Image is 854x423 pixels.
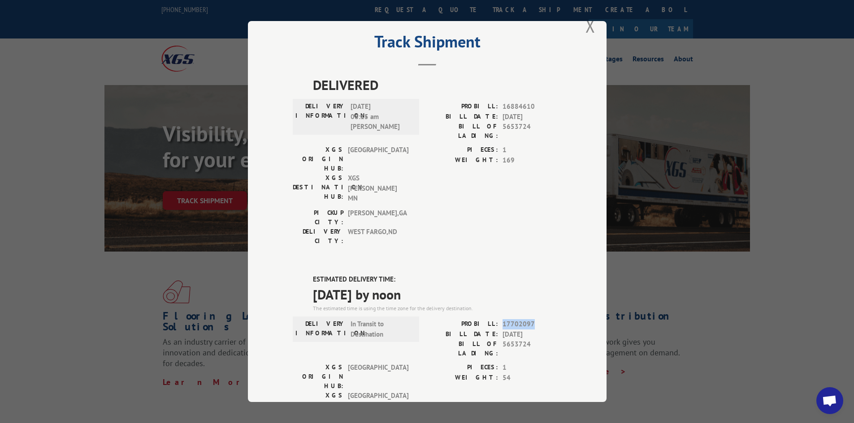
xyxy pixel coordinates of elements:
[313,284,562,304] span: [DATE] by noon
[293,391,343,419] label: XGS DESTINATION HUB:
[503,329,562,340] span: [DATE]
[427,102,498,112] label: PROBILL:
[351,102,411,132] span: [DATE] 08:15 am [PERSON_NAME]
[313,304,562,312] div: The estimated time is using the time zone for the delivery destination.
[295,319,346,339] label: DELIVERY INFORMATION:
[503,155,562,166] span: 169
[295,102,346,132] label: DELIVERY INFORMATION:
[427,319,498,329] label: PROBILL:
[503,363,562,373] span: 1
[503,145,562,155] span: 1
[585,14,595,38] button: Close modal
[348,173,408,204] span: XGS [PERSON_NAME] MN
[427,145,498,155] label: PIECES:
[348,208,408,227] span: [PERSON_NAME] , GA
[313,274,562,285] label: ESTIMATED DELIVERY TIME:
[293,173,343,204] label: XGS DESTINATION HUB:
[503,319,562,329] span: 17702097
[816,387,843,414] div: Open chat
[503,373,562,383] span: 54
[503,122,562,141] span: 5653724
[348,363,408,391] span: [GEOGRAPHIC_DATA]
[503,102,562,112] span: 16884610
[348,145,408,173] span: [GEOGRAPHIC_DATA]
[351,319,411,339] span: In Transit to Destination
[293,145,343,173] label: XGS ORIGIN HUB:
[503,339,562,358] span: 5653724
[427,373,498,383] label: WEIGHT:
[503,112,562,122] span: [DATE]
[293,227,343,246] label: DELIVERY CITY:
[427,112,498,122] label: BILL DATE:
[427,363,498,373] label: PIECES:
[427,329,498,340] label: BILL DATE:
[293,363,343,391] label: XGS ORIGIN HUB:
[427,155,498,166] label: WEIGHT:
[348,391,408,419] span: [GEOGRAPHIC_DATA]
[293,208,343,227] label: PICKUP CITY:
[427,122,498,141] label: BILL OF LADING:
[427,339,498,358] label: BILL OF LADING:
[293,35,562,52] h2: Track Shipment
[348,227,408,246] span: WEST FARGO , ND
[313,75,562,95] span: DELIVERED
